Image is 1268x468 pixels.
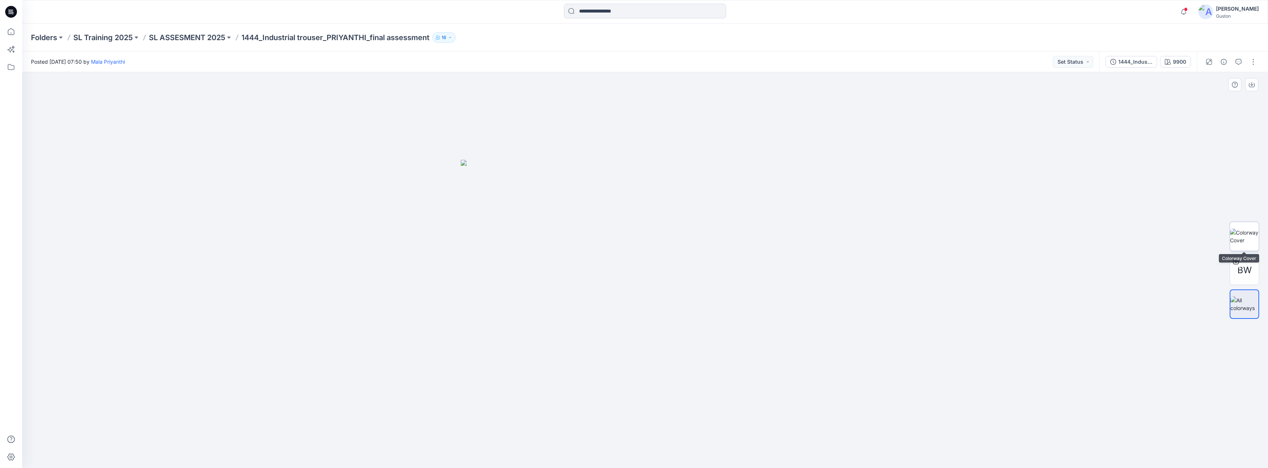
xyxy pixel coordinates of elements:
[1118,58,1152,66] div: 1444_Industrial trouser_PRIYANTHI_final assessment
[1173,58,1186,66] div: 9900
[1218,56,1230,68] button: Details
[1216,4,1259,13] div: [PERSON_NAME]
[1216,13,1259,19] div: Guston
[31,32,57,43] a: Folders
[241,32,429,43] p: 1444_Industrial trouser_PRIYANTHI_final assessment
[1160,56,1191,68] button: 9900
[1230,229,1259,244] img: Colorway Cover
[432,32,456,43] button: 16
[73,32,133,43] a: SL Training 2025
[1105,56,1157,68] button: 1444_Industrial trouser_PRIYANTHI_final assessment
[31,58,125,66] span: Posted [DATE] 07:50 by
[1237,264,1252,277] span: BW
[1198,4,1213,19] img: avatar
[149,32,225,43] a: SL ASSESMENT 2025
[1230,296,1258,312] img: All colorways
[442,34,446,42] p: 16
[91,59,125,65] a: Mala Priyanthi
